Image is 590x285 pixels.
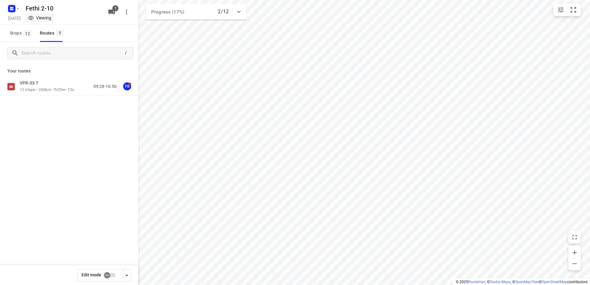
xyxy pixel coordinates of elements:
div: small contained button group [553,4,581,16]
div: / [123,50,129,56]
li: © 2025 , © , © © contributors [456,280,588,284]
button: 1 [106,6,118,18]
p: 2/12 [218,8,229,15]
div: You are currently in view mode. To make any changes, go to edit project. [28,15,51,21]
a: OpenStreetMap [542,280,567,284]
p: Your routes [7,68,131,74]
span: Stops [10,29,34,37]
p: VPR-03-T [20,80,42,86]
span: 1 [56,30,64,36]
div: Routes [40,29,65,37]
span: Progress (17%) [151,9,184,15]
div: Driver app settings [123,271,131,279]
button: Fit zoom [567,4,580,16]
a: Routetitan [468,280,485,284]
p: 09:28-16:56 [93,83,117,90]
div: Progress (17%)2/12 [146,4,246,20]
span: 1 [112,5,118,11]
button: More [120,6,133,18]
a: OpenMapTiles [515,280,539,284]
p: 12 stops • 242km • 7h25m • 12u [20,87,74,93]
span: 12 [23,30,32,36]
input: Search routes [21,48,123,58]
span: Edit mode [81,272,101,277]
button: Map settings [555,4,567,16]
a: Stadia Maps [490,280,511,284]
